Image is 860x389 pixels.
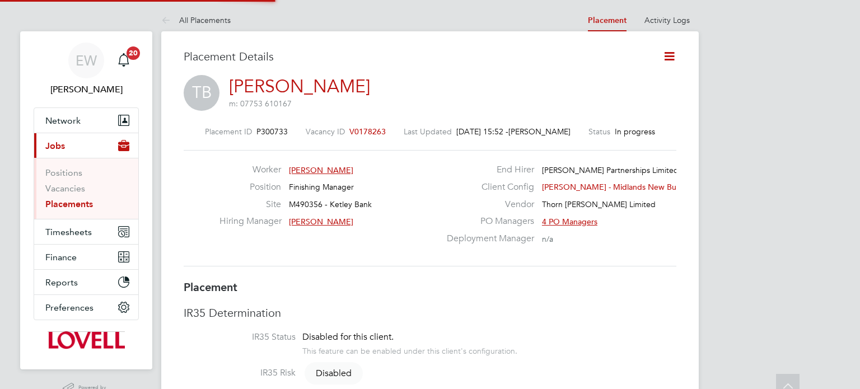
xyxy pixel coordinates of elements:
img: lovell-logo-retina.png [48,331,124,349]
a: EW[PERSON_NAME] [34,43,139,96]
a: Activity Logs [644,15,690,25]
label: Vendor [440,199,534,210]
a: Go to home page [34,331,139,349]
label: IR35 Status [184,331,296,343]
label: Last Updated [404,126,452,137]
span: Finance [45,252,77,263]
button: Preferences [34,295,138,320]
span: [PERSON_NAME] [508,126,571,137]
span: Jobs [45,140,65,151]
span: m: 07753 610167 [229,99,292,109]
span: In progress [615,126,655,137]
span: Timesheets [45,227,92,237]
span: n/a [542,234,553,244]
span: [DATE] 15:52 - [456,126,508,137]
span: P300733 [256,126,288,137]
span: 20 [127,46,140,60]
label: Deployment Manager [440,233,534,245]
button: Jobs [34,133,138,158]
nav: Main navigation [20,31,152,369]
span: Finishing Manager [289,182,354,192]
label: Status [588,126,610,137]
span: [PERSON_NAME] - Midlands New Build [542,182,685,192]
label: Site [219,199,281,210]
b: Placement [184,280,237,294]
h3: IR35 Determination [184,306,676,320]
a: [PERSON_NAME] [229,76,370,97]
label: Hiring Manager [219,215,281,227]
a: Placements [45,199,93,209]
span: Thorn [PERSON_NAME] Limited [542,199,656,209]
span: [PERSON_NAME] Partnerships Limited [542,165,679,175]
span: Disabled [305,362,363,385]
label: Position [219,181,281,193]
span: V0178263 [349,126,386,137]
span: 4 PO Managers [542,217,597,227]
span: Emma Wells [34,83,139,96]
button: Finance [34,245,138,269]
label: Worker [219,164,281,176]
span: TB [184,75,219,111]
a: Placement [588,16,627,25]
label: IR35 Risk [184,367,296,379]
span: [PERSON_NAME] [289,217,353,227]
label: Placement ID [205,126,252,137]
span: Network [45,115,81,126]
a: 20 [113,43,135,78]
div: Jobs [34,158,138,219]
button: Network [34,108,138,133]
a: Positions [45,167,82,178]
span: Disabled for this client. [302,331,394,343]
span: Preferences [45,302,94,313]
span: EW [76,53,97,68]
h3: Placement Details [184,49,646,64]
label: Vacancy ID [306,126,345,137]
label: PO Managers [440,215,534,227]
button: Timesheets [34,219,138,244]
a: Vacancies [45,183,85,194]
div: This feature can be enabled under this client's configuration. [302,343,517,356]
span: [PERSON_NAME] [289,165,353,175]
span: Reports [45,277,78,288]
a: All Placements [161,15,231,25]
label: End Hirer [440,164,534,176]
span: M490356 - Ketley Bank [289,199,372,209]
button: Reports [34,270,138,294]
label: Client Config [440,181,534,193]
